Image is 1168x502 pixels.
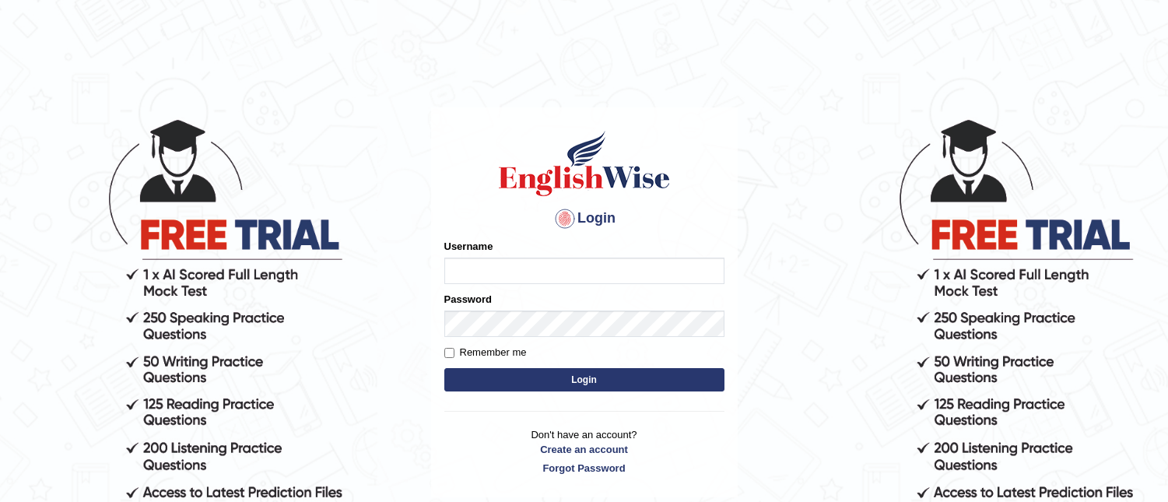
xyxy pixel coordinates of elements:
[444,239,493,254] label: Username
[444,461,724,476] a: Forgot Password
[444,442,724,457] a: Create an account
[444,427,724,476] p: Don't have an account?
[444,368,724,391] button: Login
[496,128,673,198] img: Logo of English Wise sign in for intelligent practice with AI
[444,292,492,307] label: Password
[444,348,454,358] input: Remember me
[444,345,527,360] label: Remember me
[444,206,724,231] h4: Login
